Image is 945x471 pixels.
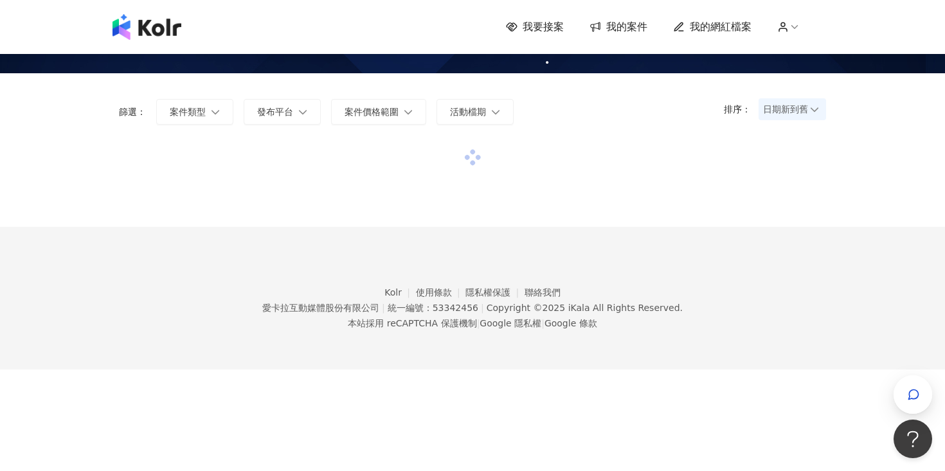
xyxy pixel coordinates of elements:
div: Copyright © 2025 All Rights Reserved. [487,303,683,313]
span: | [481,303,484,313]
a: Google 隱私權 [480,318,541,328]
span: | [477,318,480,328]
span: | [541,318,544,328]
span: 案件類型 [170,107,206,117]
span: 我的案件 [606,20,647,34]
span: 本站採用 reCAPTCHA 保護機制 [348,315,597,331]
span: 我要接案 [523,20,564,34]
iframe: Help Scout Beacon - Open [894,420,932,458]
p: 篩選： [119,107,146,117]
span: 活動檔期 [450,107,486,117]
a: 我的案件 [589,20,647,34]
img: logo [113,14,181,40]
span: 日期新到舊 [763,100,822,119]
button: 發布平台 [244,99,321,125]
a: 我要接案 [506,20,564,34]
div: 愛卡拉互動媒體股份有限公司 [262,303,379,313]
a: 聯絡我們 [525,287,561,298]
span: 案件價格範圍 [345,107,399,117]
span: 發布平台 [257,107,293,117]
button: 活動檔期 [437,99,514,125]
a: 使用條款 [416,287,466,298]
a: Google 條款 [544,318,597,328]
div: 統一編號：53342456 [388,303,478,313]
a: 隱私權保護 [465,287,525,298]
span: 我的網紅檔案 [690,20,751,34]
button: 案件價格範圍 [331,99,426,125]
a: Kolr [384,287,415,298]
a: 我的網紅檔案 [673,20,751,34]
p: 排序： [724,104,759,114]
a: iKala [568,303,590,313]
button: 案件類型 [156,99,233,125]
span: | [382,303,385,313]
